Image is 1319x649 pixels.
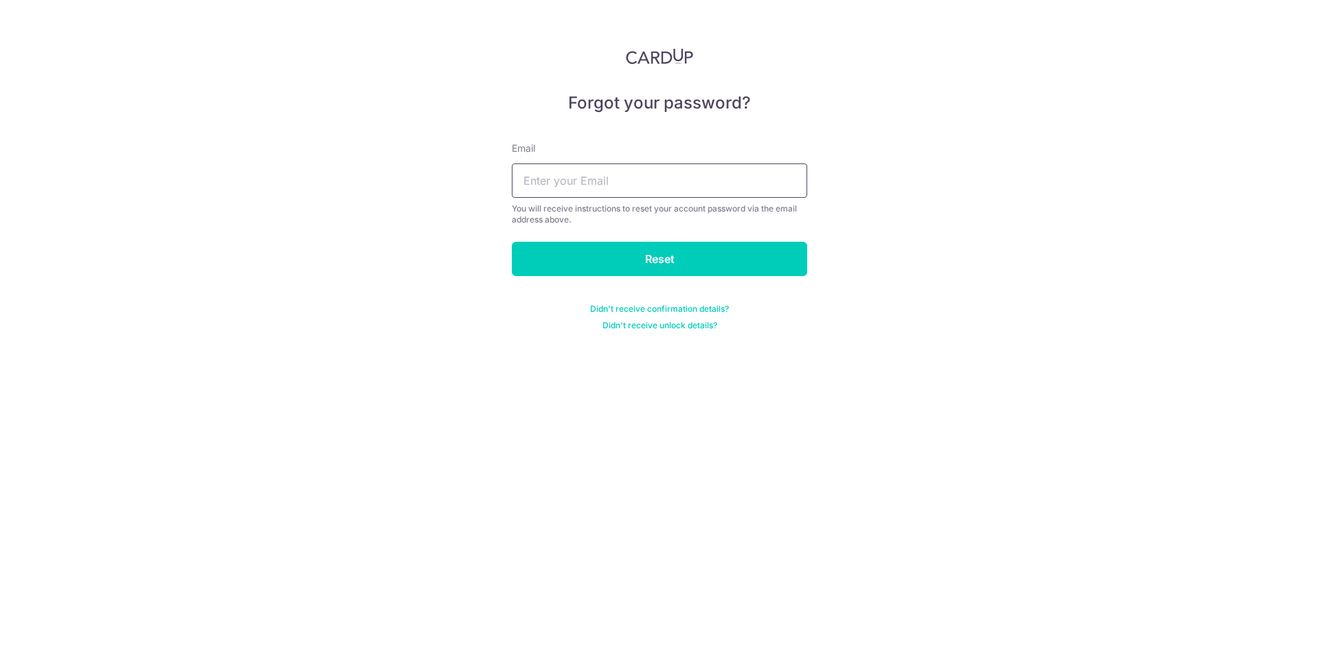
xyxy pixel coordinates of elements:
h5: Forgot your password? [512,92,807,114]
a: Didn't receive unlock details? [602,320,717,331]
input: Enter your Email [512,163,807,198]
div: You will receive instructions to reset your account password via the email address above. [512,203,807,225]
img: CardUp Logo [626,48,693,65]
input: Reset [512,242,807,276]
label: Email [512,141,535,155]
a: Didn't receive confirmation details? [590,304,729,315]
